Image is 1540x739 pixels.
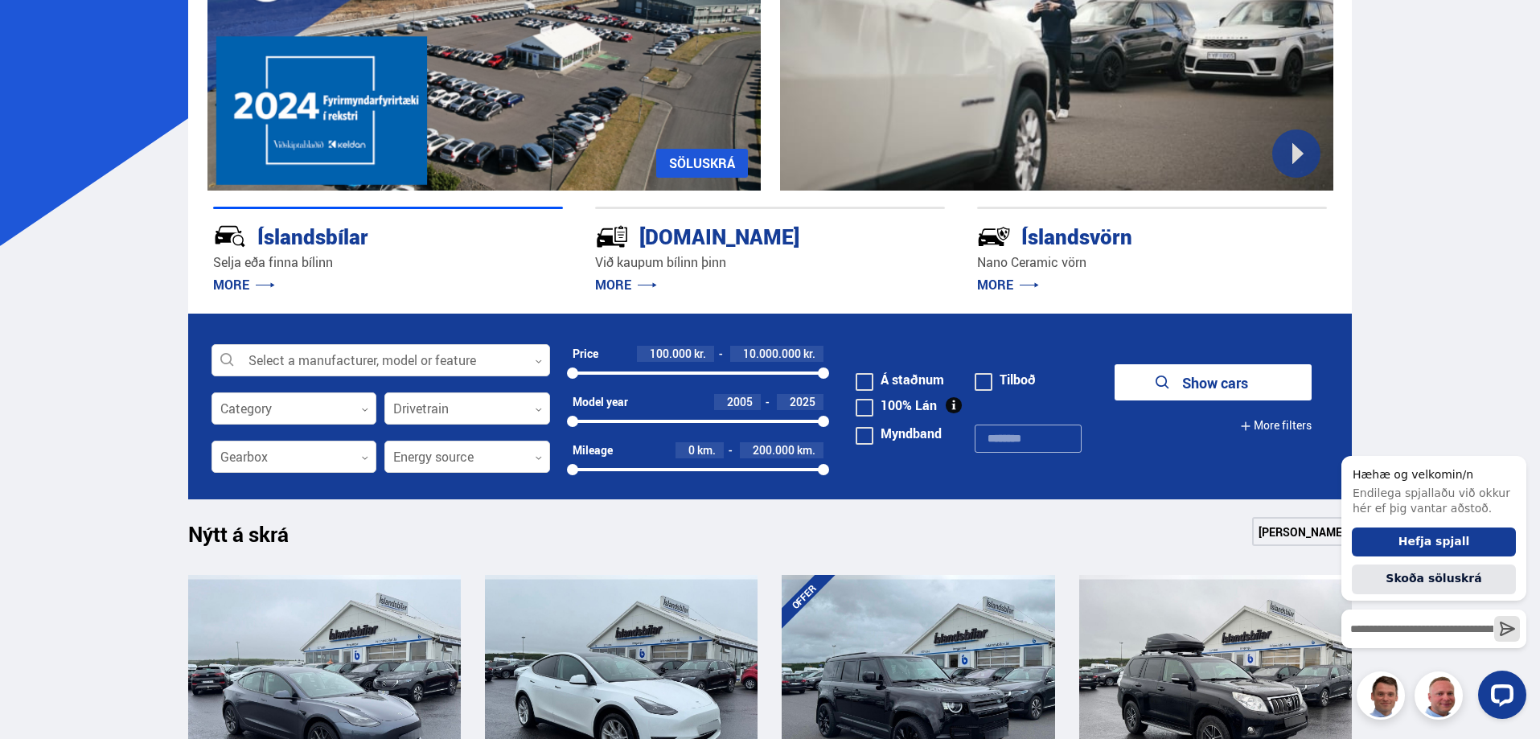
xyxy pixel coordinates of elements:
[856,399,937,412] label: 100% Lán
[797,444,815,457] span: km.
[595,220,629,253] img: tr5P-W3DuiFaO7aO.svg
[977,220,1011,253] img: -Svtn6bYgwAsiwNX.svg
[790,394,815,409] span: 2025
[656,149,748,178] a: SÖLUSKRÁ
[977,221,1270,249] div: Íslandsvörn
[977,276,1039,294] a: MORE
[1115,364,1312,400] button: Show cars
[697,444,716,457] span: km.
[650,346,692,361] span: 100.000
[573,347,598,360] div: Price
[1329,426,1533,732] iframe: LiveChat chat widget
[573,444,613,457] div: Mileage
[975,373,1036,386] label: Tilboð
[213,276,275,294] a: MORE
[977,253,1327,272] p: Nano Ceramic vörn
[1252,517,1352,546] a: [PERSON_NAME]
[595,253,945,272] p: Við kaupum bílinn þinn
[743,346,801,361] span: 10.000.000
[727,394,753,409] span: 2005
[188,522,317,556] h1: Nýtt á skrá
[213,253,563,272] p: Selja eða finna bílinn
[213,221,506,249] div: Íslandsbílar
[595,276,657,294] a: MORE
[1240,408,1312,444] button: More filters
[803,347,815,360] span: kr.
[694,347,706,360] span: kr.
[688,442,695,458] span: 0
[573,396,628,409] div: Model year
[856,373,944,386] label: Á staðnum
[213,220,247,253] img: JRvxyua_JYH6wB4c.svg
[856,427,942,440] label: Myndband
[753,442,795,458] span: 200.000
[595,221,888,249] div: [DOMAIN_NAME]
